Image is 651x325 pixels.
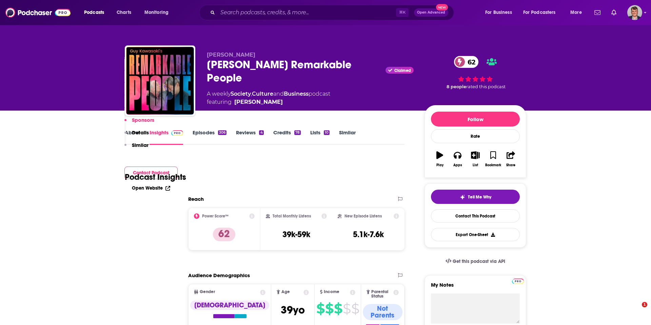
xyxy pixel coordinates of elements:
span: Get this podcast via API [453,259,505,264]
button: List [467,147,484,171]
button: Show profile menu [627,5,642,20]
div: 78 [294,130,301,135]
div: Play [436,163,443,167]
span: Open Advanced [417,11,445,14]
span: Income [324,290,339,294]
button: open menu [140,7,177,18]
span: New [436,4,448,11]
a: Pro website [512,278,524,284]
label: My Notes [431,282,520,293]
span: Charts [117,8,131,17]
span: 8 people [447,84,466,89]
button: Share [502,147,520,171]
a: Open Website [132,185,170,191]
a: Reviews4 [236,129,263,145]
div: 62 8 peoplerated this podcast [425,52,526,94]
div: [DEMOGRAPHIC_DATA] [190,301,269,310]
span: Logged in as AndyShane [627,5,642,20]
span: Tell Me Why [468,194,491,200]
span: and [273,91,284,97]
img: Guy Kawasaki's Remarkable People [126,47,194,115]
button: Open AdvancedNew [414,8,448,17]
span: 39 yo [281,303,305,317]
button: open menu [566,7,590,18]
button: open menu [480,7,520,18]
input: Search podcasts, credits, & more... [218,7,396,18]
h3: 39k-59k [282,229,310,240]
div: List [473,163,478,167]
button: Export One-Sheet [431,228,520,241]
div: Bookmark [485,163,501,167]
button: Bookmark [484,147,502,171]
img: tell me why sparkle [460,194,465,200]
button: open menu [79,7,113,18]
div: Rate [431,129,520,143]
a: 62 [454,56,479,68]
a: Society [231,91,251,97]
a: Business [284,91,309,97]
span: 1 [642,302,647,307]
h2: Total Monthly Listens [273,214,311,218]
span: $ [325,303,333,314]
span: 62 [461,56,479,68]
div: 4 [259,130,263,135]
iframe: Intercom live chat [628,302,644,318]
a: Similar [339,129,356,145]
img: Podchaser Pro [512,279,524,284]
span: $ [343,303,351,314]
img: Podchaser - Follow, Share and Rate Podcasts [5,6,71,19]
a: Show notifications dropdown [609,7,619,18]
span: $ [334,303,342,314]
div: Not Parents [363,304,402,320]
a: Credits78 [273,129,301,145]
span: , [251,91,252,97]
div: A weekly podcast [207,90,330,106]
p: Similar [132,142,149,148]
a: Show notifications dropdown [592,7,603,18]
h3: 5.1k-7.6k [353,229,384,240]
span: [PERSON_NAME] [207,52,255,58]
h2: Audience Demographics [188,272,250,279]
span: Monitoring [144,8,169,17]
span: Age [281,290,290,294]
p: Details [132,129,149,136]
p: 62 [213,228,235,241]
button: Similar [124,142,149,154]
h2: Power Score™ [202,214,229,218]
button: Follow [431,112,520,127]
img: User Profile [627,5,642,20]
a: Contact This Podcast [431,209,520,223]
span: $ [316,303,324,314]
a: Charts [112,7,135,18]
span: Parental Status [371,290,392,299]
span: Gender [200,290,215,294]
div: 306 [218,130,226,135]
span: rated this podcast [466,84,506,89]
div: [PERSON_NAME] [234,98,283,106]
button: Apps [449,147,466,171]
div: Search podcasts, credits, & more... [205,5,460,20]
span: featuring [207,98,330,106]
a: Culture [252,91,273,97]
h2: Reach [188,196,204,202]
span: ⌘ K [396,8,409,17]
button: Play [431,147,449,171]
span: Podcasts [84,8,104,17]
span: More [570,8,582,17]
div: 10 [324,130,330,135]
div: Share [506,163,515,167]
span: For Business [485,8,512,17]
a: Episodes306 [193,129,226,145]
a: Lists10 [310,129,330,145]
button: open menu [519,7,566,18]
span: Claimed [394,69,411,72]
div: Apps [453,163,462,167]
h2: New Episode Listens [344,214,382,218]
span: For Podcasters [523,8,556,17]
a: Get this podcast via API [440,253,511,270]
button: Contact Podcast [124,167,178,179]
button: tell me why sparkleTell Me Why [431,190,520,204]
span: $ [351,303,359,314]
